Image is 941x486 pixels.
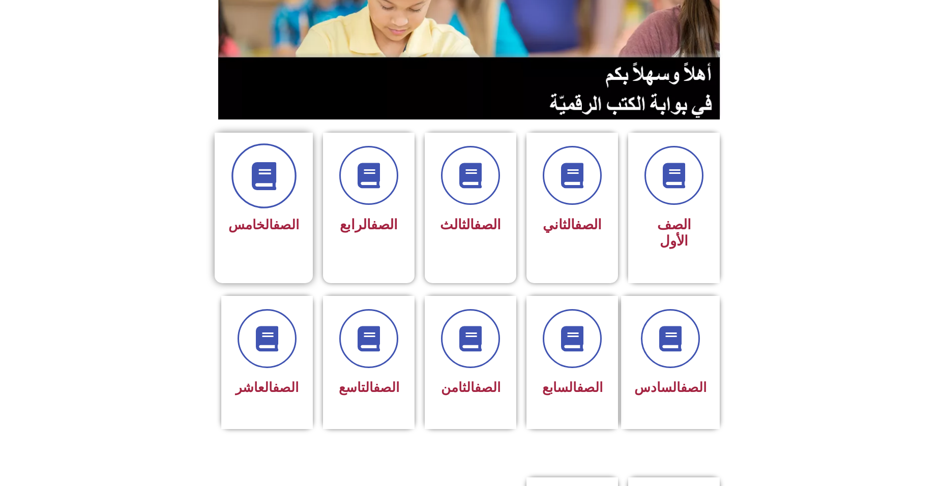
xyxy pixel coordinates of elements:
[577,380,603,395] a: الصف
[657,217,691,249] span: الصف الأول
[371,217,398,233] a: الصف
[543,217,602,233] span: الثاني
[634,380,707,395] span: السادس
[228,217,299,232] span: الخامس
[373,380,399,395] a: الصف
[542,380,603,395] span: السابع
[475,380,501,395] a: الصف
[440,217,501,233] span: الثالث
[340,217,398,233] span: الرابع
[441,380,501,395] span: الثامن
[273,380,299,395] a: الصف
[681,380,707,395] a: الصف
[236,380,299,395] span: العاشر
[474,217,501,233] a: الصف
[575,217,602,233] a: الصف
[273,217,299,232] a: الصف
[339,380,399,395] span: التاسع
